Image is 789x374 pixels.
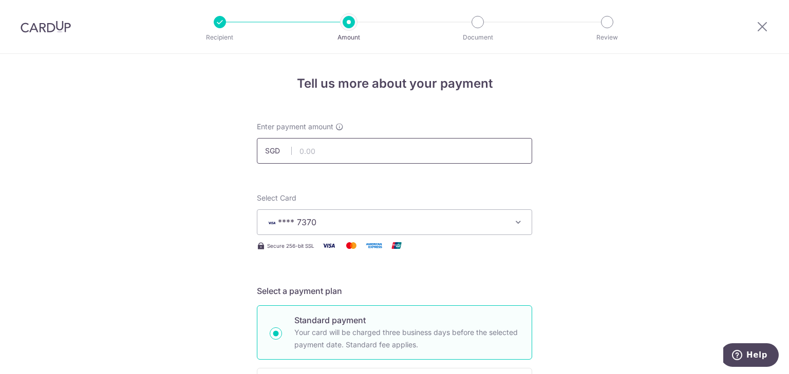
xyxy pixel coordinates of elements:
[569,32,645,43] p: Review
[341,239,362,252] img: Mastercard
[440,32,516,43] p: Document
[265,146,292,156] span: SGD
[266,219,278,226] img: VISA
[257,193,296,202] span: translation missing: en.payables.payment_networks.credit_card.summary.labels.select_card
[386,239,407,252] img: Union Pay
[318,239,339,252] img: Visa
[311,32,387,43] p: Amount
[257,285,532,297] h5: Select a payment plan
[267,242,314,250] span: Secure 256-bit SSL
[257,74,532,93] h4: Tell us more about your payment
[182,32,258,43] p: Recipient
[294,326,519,351] p: Your card will be charged three business days before the selected payment date. Standard fee appl...
[21,21,71,33] img: CardUp
[257,138,532,164] input: 0.00
[257,122,333,132] span: Enter payment amount
[364,239,384,252] img: American Express
[723,343,779,369] iframe: Opens a widget where you can find more information
[294,314,519,326] p: Standard payment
